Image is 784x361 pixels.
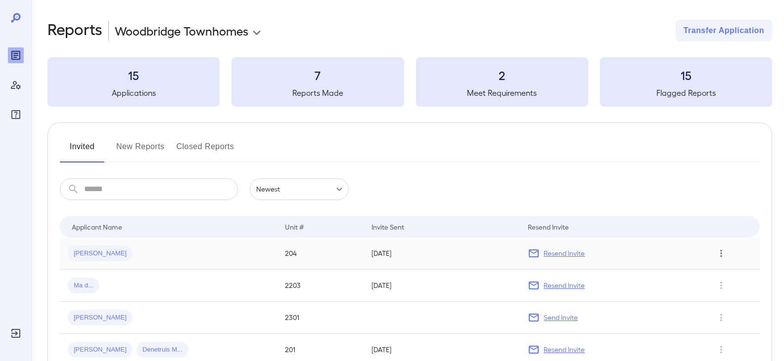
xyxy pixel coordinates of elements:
td: 2203 [277,270,364,302]
div: Resend Invite [528,221,569,233]
button: Invited [60,139,104,162]
div: Reports [8,47,24,63]
button: New Reports [116,139,165,162]
h5: Reports Made [231,87,404,99]
button: Row Actions [713,310,729,325]
p: Send Invite [544,313,578,322]
div: Invite Sent [371,221,404,233]
p: Resend Invite [544,248,585,258]
td: 204 [277,238,364,270]
div: Newest [250,178,349,200]
button: Row Actions [713,245,729,261]
span: Denetruis M... [137,345,188,355]
div: Applicant Name [72,221,122,233]
p: Resend Invite [544,345,585,355]
span: [PERSON_NAME] [68,249,133,258]
td: [DATE] [364,238,520,270]
td: [DATE] [364,270,520,302]
td: 2301 [277,302,364,334]
button: Row Actions [713,278,729,293]
h2: Reports [47,20,102,41]
span: [PERSON_NAME] [68,345,133,355]
div: Log Out [8,325,24,341]
div: Manage Users [8,77,24,93]
p: Woodbridge Townhomes [115,23,248,39]
h3: 15 [600,67,772,83]
span: Ma d... [68,281,99,290]
button: Closed Reports [177,139,234,162]
summary: 15Applications7Reports Made2Meet Requirements15Flagged Reports [47,57,772,107]
h3: 7 [231,67,404,83]
h3: 15 [47,67,220,83]
h3: 2 [416,67,588,83]
h5: Meet Requirements [416,87,588,99]
button: Transfer Application [676,20,772,41]
button: Row Actions [713,342,729,358]
h5: Flagged Reports [600,87,772,99]
div: Unit # [285,221,304,233]
div: FAQ [8,107,24,122]
span: [PERSON_NAME] [68,313,133,322]
p: Resend Invite [544,281,585,290]
h5: Applications [47,87,220,99]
